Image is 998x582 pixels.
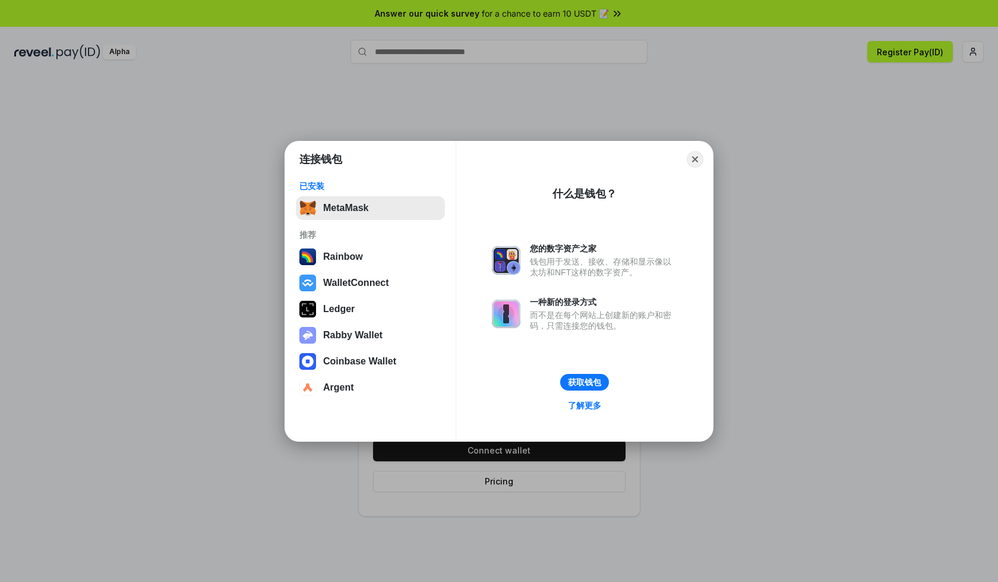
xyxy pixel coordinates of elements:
[299,200,316,216] img: svg+xml,%3Csvg%20fill%3D%22none%22%20height%3D%2233%22%20viewBox%3D%220%200%2035%2033%22%20width%...
[299,353,316,370] img: svg+xml,%3Csvg%20width%3D%2228%22%20height%3D%2228%22%20viewBox%3D%220%200%2028%2028%22%20fill%3D...
[299,248,316,265] img: svg+xml,%3Csvg%20width%3D%22120%22%20height%3D%22120%22%20viewBox%3D%220%200%20120%20120%22%20fil...
[296,196,445,220] button: MetaMask
[561,398,608,413] a: 了解更多
[296,297,445,321] button: Ledger
[296,245,445,269] button: Rainbow
[323,203,368,213] div: MetaMask
[530,297,677,307] div: 一种新的登录方式
[299,327,316,344] img: svg+xml,%3Csvg%20xmlns%3D%22http%3A%2F%2Fwww.w3.org%2F2000%2Fsvg%22%20fill%3D%22none%22%20viewBox...
[299,301,316,317] img: svg+xml,%3Csvg%20xmlns%3D%22http%3A%2F%2Fwww.w3.org%2F2000%2Fsvg%22%20width%3D%2228%22%20height%3...
[323,330,383,341] div: Rabby Wallet
[296,350,445,373] button: Coinbase Wallet
[299,275,316,291] img: svg+xml,%3Csvg%20width%3D%2228%22%20height%3D%2228%22%20viewBox%3D%220%200%2028%2028%22%20fill%3D...
[299,229,441,240] div: 推荐
[530,256,677,278] div: 钱包用于发送、接收、存储和显示像以太坊和NFT这样的数字资产。
[296,376,445,399] button: Argent
[492,246,520,275] img: svg+xml,%3Csvg%20xmlns%3D%22http%3A%2F%2Fwww.w3.org%2F2000%2Fsvg%22%20fill%3D%22none%22%20viewBox...
[568,400,601,411] div: 了解更多
[323,382,354,393] div: Argent
[299,379,316,396] img: svg+xml,%3Csvg%20width%3D%2228%22%20height%3D%2228%22%20viewBox%3D%220%200%2028%2028%22%20fill%3D...
[530,310,677,331] div: 而不是在每个网站上创建新的账户和密码，只需连接您的钱包。
[323,251,363,262] div: Rainbow
[323,356,396,367] div: Coinbase Wallet
[687,151,703,168] button: Close
[492,300,520,328] img: svg+xml,%3Csvg%20xmlns%3D%22http%3A%2F%2Fwww.w3.org%2F2000%2Fsvg%22%20fill%3D%22none%22%20viewBox...
[296,271,445,295] button: WalletConnect
[299,181,441,191] div: 已安装
[530,243,677,254] div: 您的数字资产之家
[323,278,389,288] div: WalletConnect
[296,323,445,347] button: Rabby Wallet
[323,304,355,314] div: Ledger
[568,377,601,388] div: 获取钱包
[299,152,342,166] h1: 连接钱包
[560,374,609,391] button: 获取钱包
[552,187,617,201] div: 什么是钱包？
